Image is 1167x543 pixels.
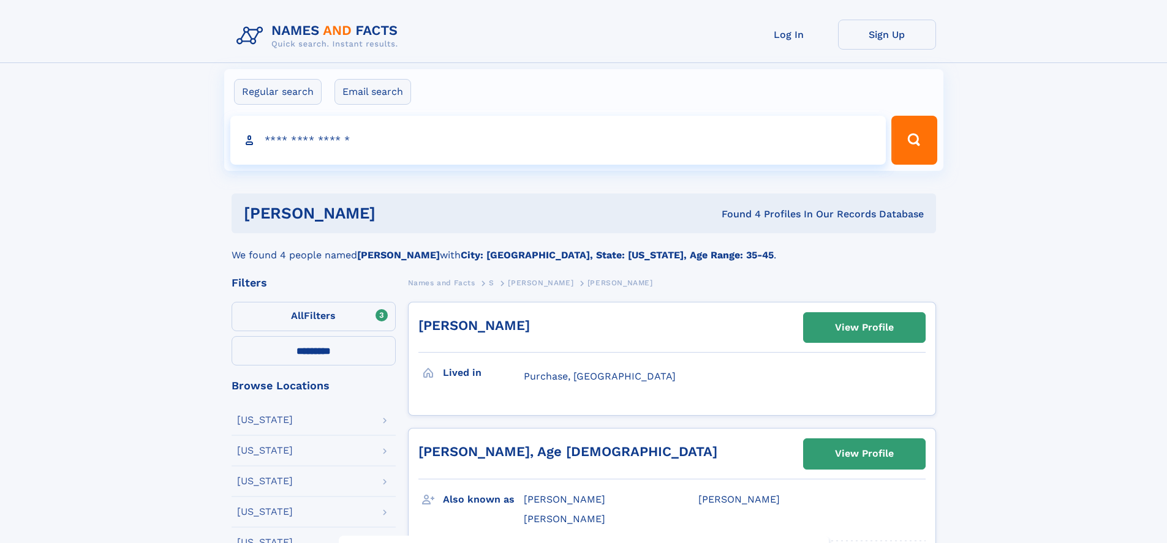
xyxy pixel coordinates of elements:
[508,275,573,290] a: [PERSON_NAME]
[804,313,925,342] a: View Profile
[443,489,524,510] h3: Also known as
[524,493,605,505] span: [PERSON_NAME]
[418,444,717,459] a: [PERSON_NAME], Age [DEMOGRAPHIC_DATA]
[835,440,894,468] div: View Profile
[237,476,293,486] div: [US_STATE]
[698,493,780,505] span: [PERSON_NAME]
[587,279,653,287] span: [PERSON_NAME]
[489,279,494,287] span: S
[835,313,894,342] div: View Profile
[237,415,293,425] div: [US_STATE]
[891,116,937,165] button: Search Button
[548,208,924,221] div: Found 4 Profiles In Our Records Database
[230,116,886,165] input: search input
[508,279,573,287] span: [PERSON_NAME]
[443,362,524,383] h3: Lived in
[524,513,605,525] span: [PERSON_NAME]
[232,380,396,391] div: Browse Locations
[489,275,494,290] a: S
[234,79,322,105] label: Regular search
[357,249,440,261] b: [PERSON_NAME]
[838,20,936,50] a: Sign Up
[408,275,475,290] a: Names and Facts
[244,206,549,221] h1: [PERSON_NAME]
[237,507,293,517] div: [US_STATE]
[524,370,676,382] span: Purchase, [GEOGRAPHIC_DATA]
[334,79,411,105] label: Email search
[740,20,838,50] a: Log In
[232,277,396,288] div: Filters
[291,310,304,321] span: All
[232,20,408,53] img: Logo Names and Facts
[461,249,774,261] b: City: [GEOGRAPHIC_DATA], State: [US_STATE], Age Range: 35-45
[804,439,925,468] a: View Profile
[237,446,293,455] div: [US_STATE]
[232,233,936,263] div: We found 4 people named with .
[232,302,396,331] label: Filters
[418,318,530,333] a: [PERSON_NAME]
